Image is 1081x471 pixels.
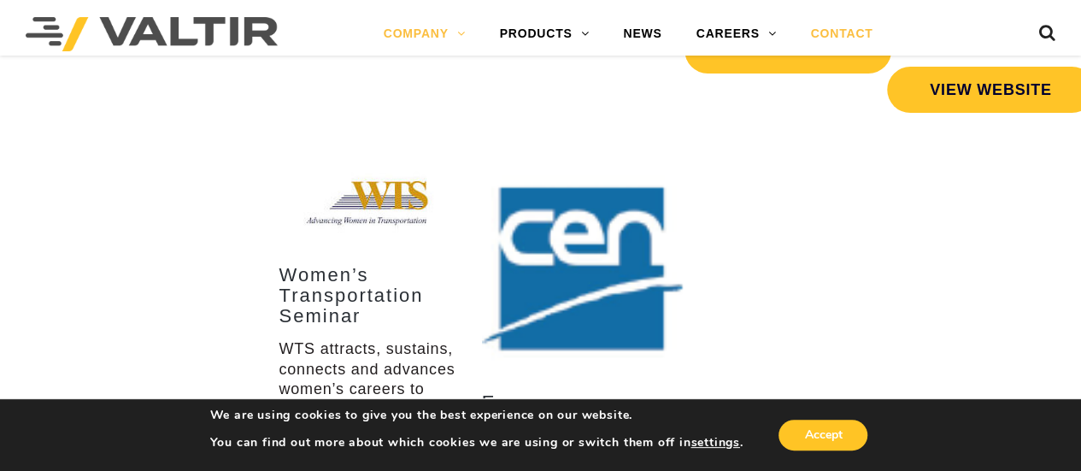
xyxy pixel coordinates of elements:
h3: European Committee for Standardization [482,392,684,455]
a: CONTACT [793,17,890,51]
p: WTS attracts, sustains, connects and advances women’s careers to strengthen the transportation in... [279,339,481,439]
button: settings [690,435,739,450]
button: Accept [778,420,867,450]
a: PRODUCTS [483,17,607,51]
a: NEWS [606,17,679,51]
p: We are using cookies to give you the best experience on our website. [210,408,743,423]
h3: Women’s Transportation Seminar [279,265,481,327]
img: Valtir [26,17,278,51]
p: You can find out more about which cookies we are using or switch them off in . [210,435,743,450]
img: Assn_WTS [303,164,458,239]
a: COMPANY [367,17,483,51]
a: CAREERS [679,17,794,51]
